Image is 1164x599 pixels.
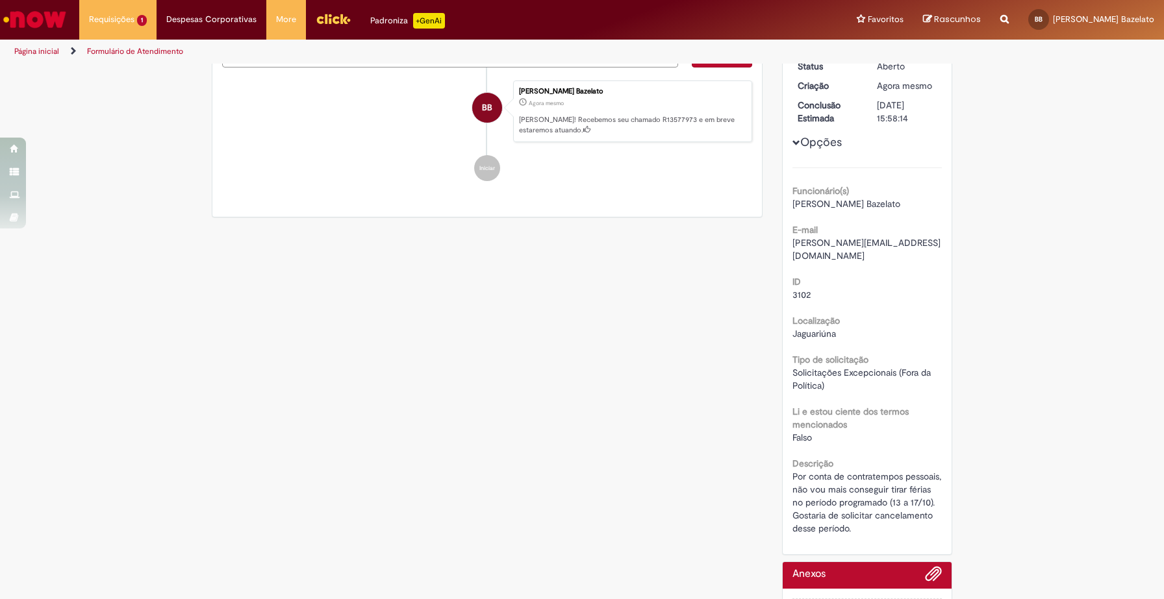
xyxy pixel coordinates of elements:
time: 29/09/2025 15:58:09 [529,99,564,107]
ul: Trilhas de página [10,40,766,64]
div: Bruno Smarsaro Bazelato [472,93,502,123]
span: [PERSON_NAME] Bazelato [792,198,900,210]
div: [PERSON_NAME] Bazelato [519,88,745,95]
b: E-mail [792,224,818,236]
li: Bruno Smarsaro Bazelato [222,80,752,143]
p: +GenAi [413,13,445,29]
span: Agora mesmo [877,80,932,92]
button: Adicionar anexos [925,565,942,589]
b: Localização [792,315,840,326]
a: Formulário de Atendimento [87,46,183,56]
dt: Status [788,60,868,73]
dt: Conclusão Estimada [788,99,868,125]
div: [DATE] 15:58:14 [877,99,937,125]
span: Falso [792,432,812,443]
a: Página inicial [14,46,59,56]
span: Agora mesmo [529,99,564,107]
time: 29/09/2025 15:58:09 [877,80,932,92]
h2: Anexos [792,568,826,580]
span: BB [1035,15,1043,23]
b: Descrição [792,458,833,469]
div: Aberto [877,60,937,73]
div: Padroniza [370,13,445,29]
span: [PERSON_NAME] Bazelato [1053,14,1154,25]
a: Rascunhos [923,14,981,26]
p: [PERSON_NAME]! Recebemos seu chamado R13577973 e em breve estaremos atuando. [519,115,745,135]
b: Li e estou ciente dos termos mencionados [792,406,909,430]
span: Favoritos [868,13,904,26]
img: ServiceNow [1,6,68,32]
b: Funcionário(s) [792,185,849,197]
span: [PERSON_NAME][EMAIL_ADDRESS][DOMAIN_NAME] [792,237,941,262]
span: 3102 [792,289,811,300]
span: Despesas Corporativas [166,13,257,26]
span: Requisições [89,13,134,26]
ul: Histórico de tíquete [222,67,752,195]
span: Rascunhos [934,13,981,25]
div: 29/09/2025 15:58:09 [877,79,937,92]
span: 1 [137,15,147,26]
span: More [276,13,296,26]
img: click_logo_yellow_360x200.png [316,9,351,29]
span: BB [482,92,492,123]
dt: Criação [788,79,868,92]
b: ID [792,276,801,287]
b: Tipo de solicitação [792,354,868,365]
span: Solicitações Excepcionais (Fora da Política) [792,367,933,391]
span: Por conta de contratempos pessoais, não vou mais conseguir tirar férias no período programado (13... [792,471,944,534]
span: Jaguariúna [792,328,836,339]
